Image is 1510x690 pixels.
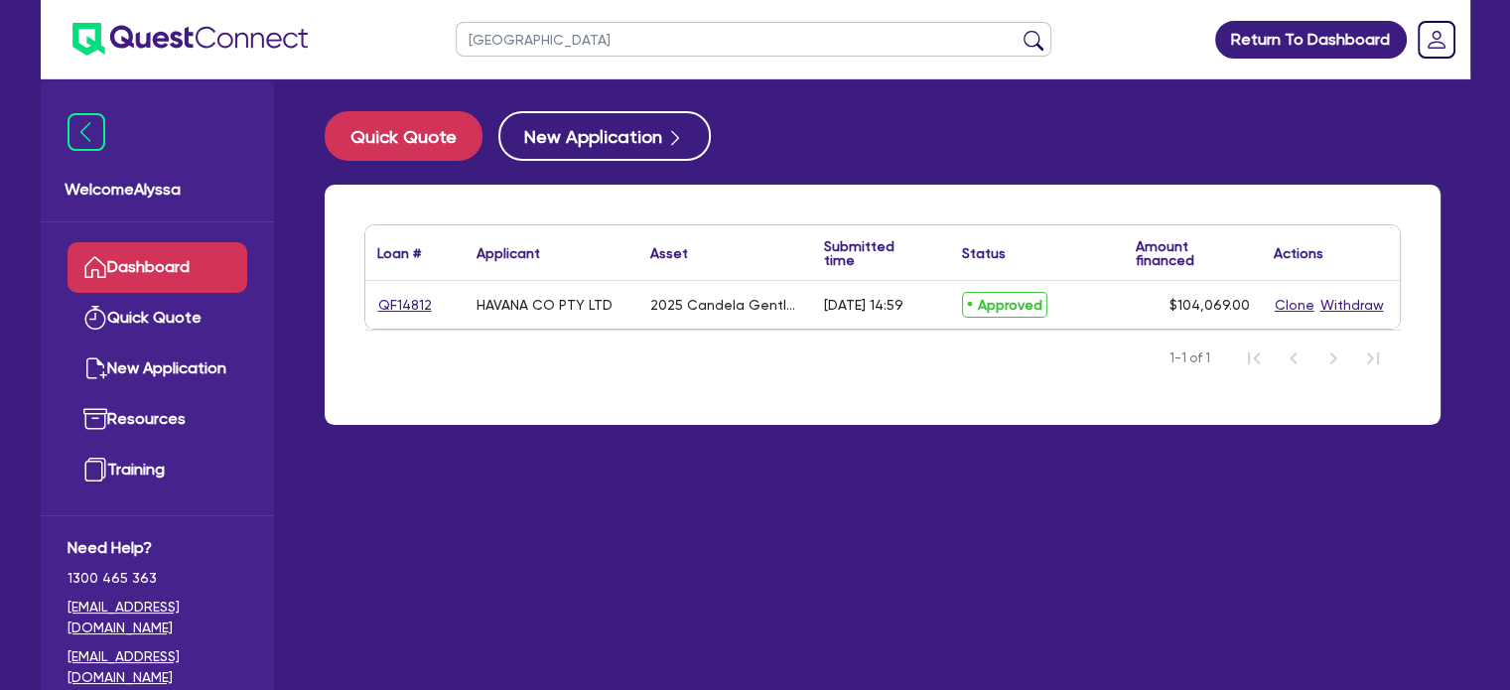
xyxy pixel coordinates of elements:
img: new-application [83,356,107,380]
a: Resources [68,394,247,445]
a: Training [68,445,247,495]
button: Withdraw [1319,294,1385,317]
button: New Application [498,111,711,161]
div: HAVANA CO PTY LTD [477,297,613,313]
button: Last Page [1353,339,1393,378]
span: Approved [962,292,1047,318]
a: Return To Dashboard [1215,21,1407,59]
div: Status [962,246,1006,260]
div: 2025 Candela GentleMax Pro [650,297,800,313]
button: Previous Page [1274,339,1313,378]
img: quest-connect-logo-blue [72,23,308,56]
div: Asset [650,246,688,260]
a: Dashboard [68,242,247,293]
span: Welcome Alyssa [65,178,250,202]
span: 1-1 of 1 [1169,348,1210,368]
a: New Application [68,344,247,394]
span: $104,069.00 [1169,297,1250,313]
a: Quick Quote [325,111,498,161]
button: Quick Quote [325,111,482,161]
div: Applicant [477,246,540,260]
a: QF14812 [377,294,433,317]
div: Loan # [377,246,421,260]
div: [DATE] 14:59 [824,297,903,313]
img: icon-menu-close [68,113,105,151]
img: resources [83,407,107,431]
a: [EMAIL_ADDRESS][DOMAIN_NAME] [68,646,247,688]
span: Need Help? [68,536,247,560]
a: Dropdown toggle [1411,14,1462,66]
div: Amount financed [1136,239,1250,267]
div: Submitted time [824,239,920,267]
img: quick-quote [83,306,107,330]
span: 1300 465 363 [68,568,247,589]
input: Search by name, application ID or mobile number... [456,22,1051,57]
button: First Page [1234,339,1274,378]
div: Actions [1274,246,1323,260]
button: Clone [1274,294,1315,317]
button: Next Page [1313,339,1353,378]
img: training [83,458,107,482]
a: Quick Quote [68,293,247,344]
a: [EMAIL_ADDRESS][DOMAIN_NAME] [68,597,247,638]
